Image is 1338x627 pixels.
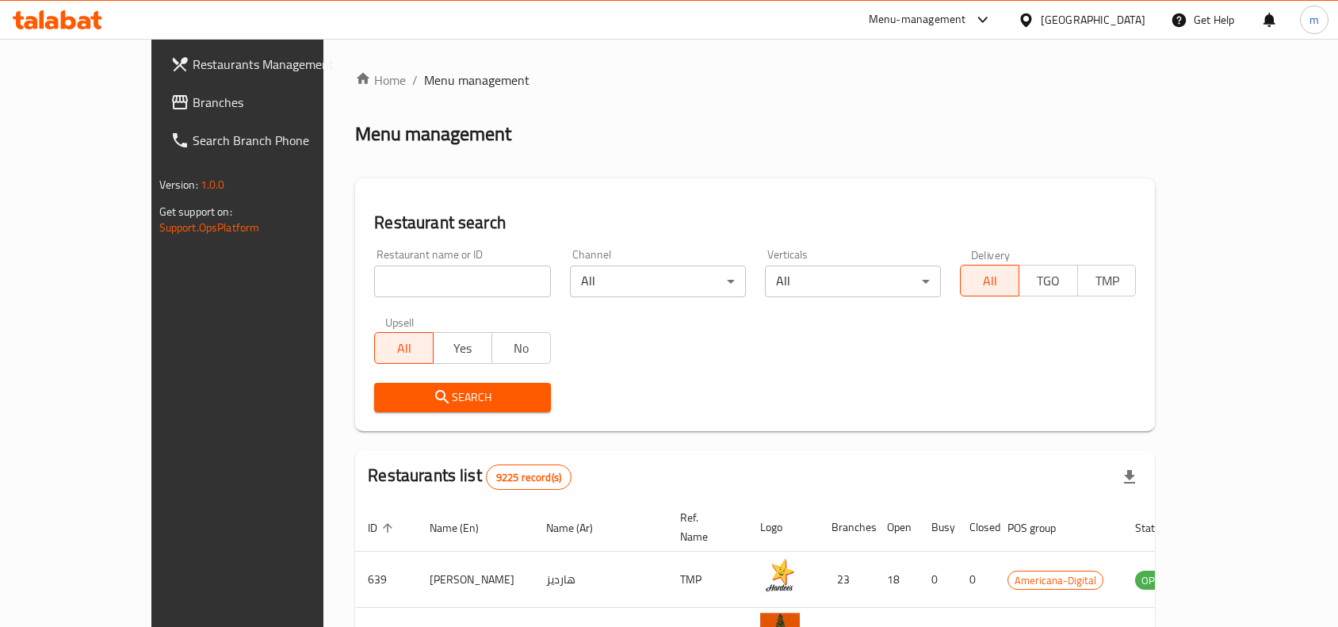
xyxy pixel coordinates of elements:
th: Logo [747,503,819,552]
span: Menu management [424,71,529,90]
span: Name (En) [430,518,499,537]
li: / [412,71,418,90]
img: Hardee's [760,556,800,596]
span: m [1309,11,1319,29]
span: Get support on: [159,201,232,222]
button: Yes [433,332,492,364]
td: TMP [667,552,747,608]
span: Yes [440,337,486,360]
a: Branches [158,83,375,121]
span: 1.0.0 [201,174,225,195]
span: POS group [1007,518,1076,537]
input: Search for restaurant name or ID.. [374,266,550,297]
td: 23 [819,552,874,608]
span: ID [368,518,398,537]
span: Restaurants Management [193,55,362,74]
span: Status [1135,518,1187,537]
label: Delivery [971,249,1011,260]
a: Restaurants Management [158,45,375,83]
span: Branches [193,93,362,112]
span: Name (Ar) [546,518,614,537]
button: TMP [1077,265,1137,296]
button: Search [374,383,550,412]
td: 18 [874,552,919,608]
div: [GEOGRAPHIC_DATA] [1041,11,1145,29]
td: 0 [957,552,995,608]
h2: Restaurants list [368,464,572,490]
span: TMP [1084,270,1130,292]
th: Open [874,503,919,552]
div: Export file [1111,458,1149,496]
th: Closed [957,503,995,552]
span: No [499,337,545,360]
span: OPEN [1135,572,1174,590]
span: 9225 record(s) [487,470,571,485]
td: هارديز [533,552,667,608]
th: Busy [919,503,957,552]
th: Branches [819,503,874,552]
a: Search Branch Phone [158,121,375,159]
td: 639 [355,552,417,608]
h2: Menu management [355,121,511,147]
td: 0 [919,552,957,608]
td: [PERSON_NAME] [417,552,533,608]
div: Menu-management [869,10,966,29]
span: Version: [159,174,198,195]
div: All [570,266,746,297]
button: TGO [1019,265,1078,296]
span: TGO [1026,270,1072,292]
h2: Restaurant search [374,211,1136,235]
a: Home [355,71,406,90]
span: All [381,337,427,360]
span: Search Branch Phone [193,131,362,150]
button: No [491,332,551,364]
button: All [960,265,1019,296]
label: Upsell [385,316,415,327]
div: Total records count [486,465,572,490]
span: All [967,270,1013,292]
span: Ref. Name [680,508,728,546]
button: All [374,332,434,364]
div: All [765,266,941,297]
span: Search [387,388,537,407]
nav: breadcrumb [355,71,1155,90]
a: Support.OpsPlatform [159,217,260,238]
span: Americana-Digital [1008,572,1103,590]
